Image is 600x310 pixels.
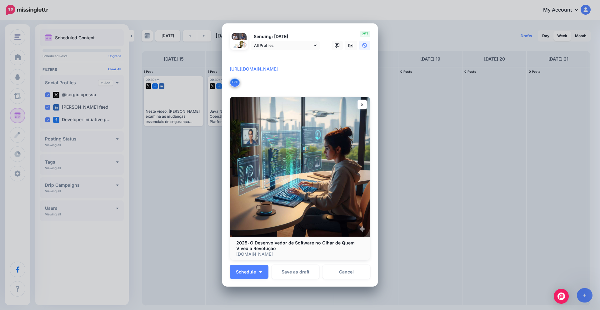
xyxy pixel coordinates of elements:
[230,97,370,237] img: 2025: O Desenvolvedor de Software no Olhar de Quem Viveu a Revolução
[554,289,569,304] div: Open Intercom Messenger
[251,33,320,40] p: Sending: [DATE]
[232,33,239,40] img: 1745356928895-67863.png
[230,78,240,87] button: Link
[360,31,370,37] span: 257
[230,265,268,279] button: Schedule
[251,41,320,50] a: All Profiles
[322,265,370,279] a: Cancel
[236,240,355,251] b: 2025: O Desenvolvedor de Software no Olhar de Quem Viveu a Revolução
[236,251,364,257] p: [DOMAIN_NAME]
[259,271,262,273] img: arrow-down-white.png
[236,270,256,274] span: Schedule
[239,33,247,40] img: 404938064_7577128425634114_8114752557348925942_n-bsa142071.jpg
[272,265,319,279] button: Save as draft
[254,42,312,49] span: All Profiles
[232,40,247,55] img: QppGEvPG-82148.jpg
